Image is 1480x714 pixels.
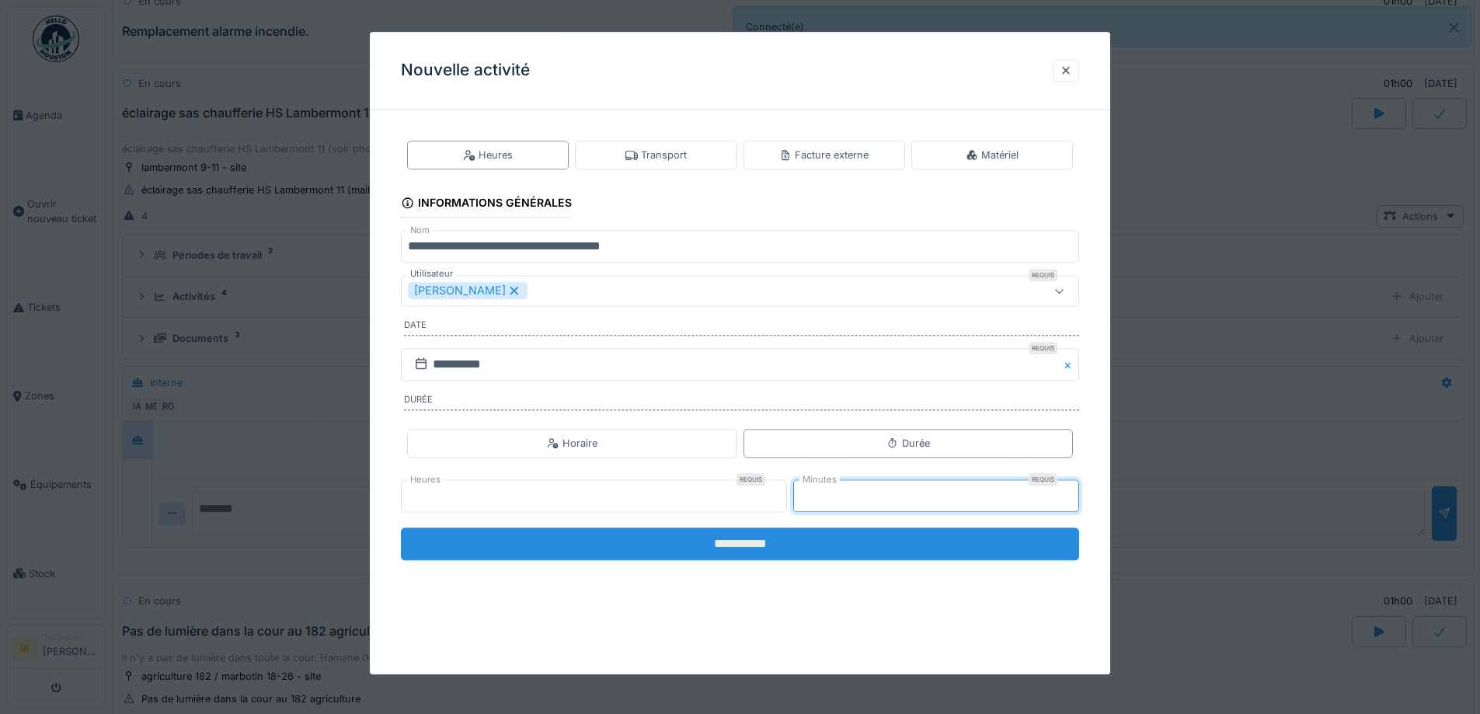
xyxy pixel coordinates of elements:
div: Requis [1029,270,1057,282]
div: Matériel [966,148,1019,162]
div: Informations générales [401,192,572,218]
label: Minutes [799,473,840,486]
div: Requis [737,473,765,486]
div: Horaire [547,436,597,451]
label: Utilisateur [407,268,456,281]
label: Nom [407,225,433,238]
div: Transport [625,148,687,162]
div: Requis [1029,473,1057,486]
div: Heures [463,148,513,162]
div: Durée [886,436,930,451]
button: Close [1062,348,1079,381]
h3: Nouvelle activité [401,61,530,80]
div: [PERSON_NAME] [408,283,528,300]
div: Facture externe [779,148,869,162]
label: Heures [407,473,444,486]
label: Date [404,319,1079,336]
label: Durée [404,393,1079,410]
div: Requis [1029,342,1057,354]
